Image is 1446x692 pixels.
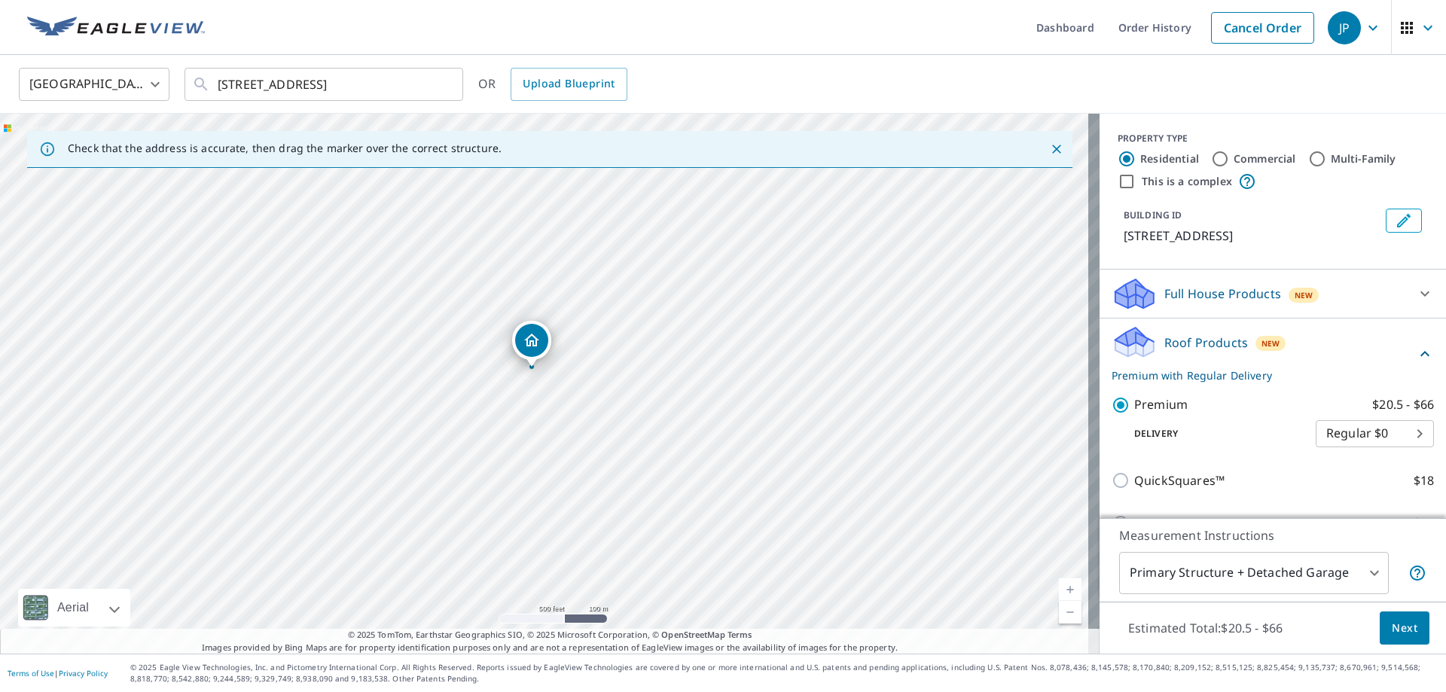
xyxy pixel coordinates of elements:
[1164,285,1281,303] p: Full House Products
[1142,174,1232,189] label: This is a complex
[478,68,627,101] div: OR
[1316,413,1434,455] div: Regular $0
[218,63,432,105] input: Search by address or latitude-longitude
[59,668,108,678] a: Privacy Policy
[1164,334,1248,352] p: Roof Products
[53,589,93,626] div: Aerial
[1047,139,1066,159] button: Close
[512,321,551,367] div: Dropped pin, building 1, Residential property, 809 S Main St Middlebury, IN 46540
[661,629,725,640] a: OpenStreetMap
[1328,11,1361,44] div: JP
[1119,552,1389,594] div: Primary Structure + Detached Garage
[19,63,169,105] div: [GEOGRAPHIC_DATA]
[1295,289,1313,301] span: New
[1059,578,1081,601] a: Current Level 16, Zoom In
[1331,151,1396,166] label: Multi-Family
[1408,564,1426,582] span: Your report will include the primary structure and a detached garage if one exists.
[8,669,108,678] p: |
[1112,367,1416,383] p: Premium with Regular Delivery
[18,589,130,626] div: Aerial
[1134,395,1188,414] p: Premium
[348,629,752,642] span: © 2025 TomTom, Earthstar Geographics SIO, © 2025 Microsoft Corporation, ©
[1134,471,1225,490] p: QuickSquares™
[68,142,502,155] p: Check that the address is accurate, then drag the marker over the correct structure.
[1112,325,1434,383] div: Roof ProductsNewPremium with Regular Delivery
[8,668,54,678] a: Terms of Use
[1211,12,1314,44] a: Cancel Order
[1386,209,1422,233] button: Edit building 1
[1134,514,1173,532] p: Gutter
[1059,601,1081,623] a: Current Level 16, Zoom Out
[728,629,752,640] a: Terms
[1124,209,1182,221] p: BUILDING ID
[27,17,205,39] img: EV Logo
[1414,471,1434,490] p: $18
[1124,227,1380,245] p: [STREET_ADDRESS]
[1112,427,1316,441] p: Delivery
[1112,276,1434,312] div: Full House ProductsNew
[1392,619,1417,638] span: Next
[1380,611,1429,645] button: Next
[523,75,615,93] span: Upload Blueprint
[1414,514,1434,532] p: $13
[511,68,627,101] a: Upload Blueprint
[1261,337,1280,349] span: New
[130,662,1438,684] p: © 2025 Eagle View Technologies, Inc. and Pictometry International Corp. All Rights Reserved. Repo...
[1119,526,1426,544] p: Measurement Instructions
[1140,151,1199,166] label: Residential
[1116,611,1295,645] p: Estimated Total: $20.5 - $66
[1372,395,1434,414] p: $20.5 - $66
[1234,151,1296,166] label: Commercial
[1118,132,1428,145] div: PROPERTY TYPE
